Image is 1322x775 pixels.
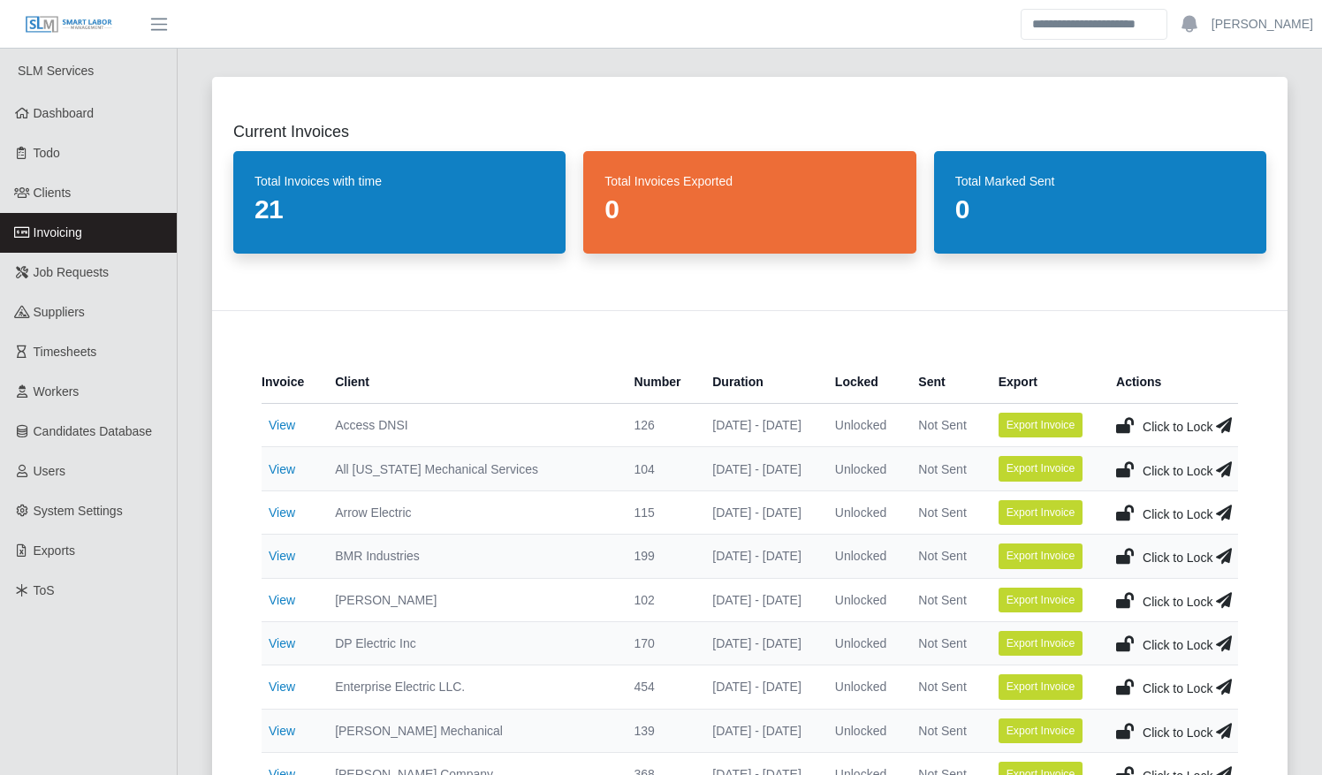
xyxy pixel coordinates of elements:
td: Not Sent [904,447,984,490]
a: View [269,593,295,607]
a: View [269,680,295,694]
a: View [269,549,295,563]
th: Client [321,361,619,404]
dd: 0 [604,194,894,225]
td: Not Sent [904,535,984,578]
td: 115 [620,490,699,534]
span: Click to Lock [1143,681,1212,695]
button: Export Invoice [999,543,1083,568]
td: 102 [620,578,699,621]
td: Unlocked [821,447,904,490]
span: Suppliers [34,305,85,319]
td: Not Sent [904,404,984,447]
a: View [269,418,295,432]
span: Todo [34,146,60,160]
span: Dashboard [34,106,95,120]
dd: 0 [955,194,1245,225]
button: Export Invoice [999,500,1083,525]
td: BMR Industries [321,535,619,578]
img: SLM Logo [25,15,113,34]
span: Click to Lock [1143,464,1212,478]
td: [DATE] - [DATE] [698,578,821,621]
dt: Total Marked Sent [955,172,1245,190]
td: Not Sent [904,665,984,709]
td: 139 [620,709,699,752]
td: Not Sent [904,709,984,752]
button: Export Invoice [999,718,1083,743]
td: Unlocked [821,665,904,709]
span: Exports [34,543,75,558]
td: [DATE] - [DATE] [698,404,821,447]
h2: Current Invoices [233,119,1266,144]
span: Invoicing [34,225,82,239]
span: Click to Lock [1143,551,1212,565]
span: Users [34,464,66,478]
th: Number [620,361,699,404]
td: Not Sent [904,578,984,621]
td: Unlocked [821,621,904,665]
dd: 21 [255,194,544,225]
td: 126 [620,404,699,447]
span: Click to Lock [1143,595,1212,609]
span: SLM Services [18,64,94,78]
span: Clients [34,186,72,200]
td: Unlocked [821,578,904,621]
button: Export Invoice [999,413,1083,437]
input: Search [1021,9,1167,40]
td: [DATE] - [DATE] [698,490,821,534]
td: Unlocked [821,535,904,578]
td: Unlocked [821,490,904,534]
button: Export Invoice [999,456,1083,481]
span: System Settings [34,504,123,518]
td: 454 [620,665,699,709]
td: Enterprise Electric LLC. [321,665,619,709]
td: [DATE] - [DATE] [698,665,821,709]
a: View [269,724,295,738]
td: Not Sent [904,490,984,534]
td: 104 [620,447,699,490]
span: Click to Lock [1143,726,1212,740]
td: All [US_STATE] Mechanical Services [321,447,619,490]
td: Unlocked [821,404,904,447]
th: Export [984,361,1102,404]
span: Click to Lock [1143,638,1212,652]
span: Workers [34,384,80,399]
td: 199 [620,535,699,578]
button: Export Invoice [999,588,1083,612]
td: DP Electric Inc [321,621,619,665]
td: Not Sent [904,621,984,665]
a: View [269,636,295,650]
span: Candidates Database [34,424,153,438]
button: Export Invoice [999,674,1083,699]
a: View [269,462,295,476]
span: Timesheets [34,345,97,359]
td: Unlocked [821,709,904,752]
td: [DATE] - [DATE] [698,535,821,578]
a: [PERSON_NAME] [1212,15,1313,34]
th: Sent [904,361,984,404]
dt: Total Invoices with time [255,172,544,190]
span: Click to Lock [1143,420,1212,434]
span: ToS [34,583,55,597]
span: Job Requests [34,265,110,279]
td: 170 [620,621,699,665]
td: Arrow Electric [321,490,619,534]
th: Duration [698,361,821,404]
th: Actions [1102,361,1238,404]
td: [PERSON_NAME] Mechanical [321,709,619,752]
th: Locked [821,361,904,404]
td: [DATE] - [DATE] [698,621,821,665]
td: [DATE] - [DATE] [698,447,821,490]
th: Invoice [262,361,321,404]
span: Click to Lock [1143,507,1212,521]
td: Access DNSI [321,404,619,447]
td: [PERSON_NAME] [321,578,619,621]
dt: Total Invoices Exported [604,172,894,190]
td: [DATE] - [DATE] [698,709,821,752]
a: View [269,505,295,520]
button: Export Invoice [999,631,1083,656]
